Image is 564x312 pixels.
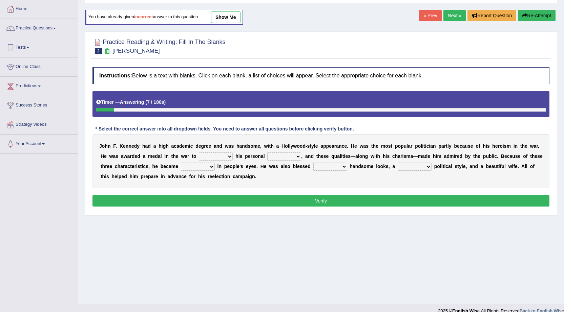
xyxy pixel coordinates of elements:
b: a [127,153,130,159]
b: r [130,153,131,159]
b: s [116,153,118,159]
b: H [351,143,354,149]
b: d [302,143,306,149]
b: h [522,143,525,149]
b: h [159,143,162,149]
b: a [153,143,156,149]
b: i [436,153,437,159]
b: e [321,153,323,159]
b: a [363,143,366,149]
b: l [161,153,162,159]
b: a [158,153,161,159]
b: w [371,153,374,159]
b: u [334,153,337,159]
b: e [344,143,347,149]
b: i [454,153,455,159]
b: o [285,143,288,149]
button: Report Question [467,10,516,21]
b: i [514,143,515,149]
b: h [173,153,176,159]
a: Success Stories [0,96,78,113]
b: e [478,153,480,159]
b: h [166,143,169,149]
b: t [371,143,373,149]
b: a [411,153,413,159]
b: e [199,143,201,149]
b: e [107,164,110,169]
b: t [316,153,318,159]
button: Verify [92,195,549,207]
b: a [176,143,179,149]
b: t [446,143,447,149]
b: h [395,153,398,159]
b: d [134,143,137,149]
b: , [260,143,262,149]
b: l [340,153,341,159]
b: p [395,143,398,149]
b: e [457,153,460,159]
b: a [121,153,124,159]
button: Re-Attempt [518,10,556,21]
b: u [465,143,468,149]
b: e [123,143,126,149]
b: o [398,143,401,149]
b: c [426,143,429,149]
b: l [288,143,289,149]
b: h [492,143,495,149]
b: . [497,153,498,159]
b: a [462,143,465,149]
b: e [376,143,378,149]
b: o [250,143,253,149]
b: u [512,153,515,159]
b: i [386,153,387,159]
b: s [515,153,518,159]
b: n [108,143,111,149]
div: You have already given answer to this question [85,10,243,25]
b: t [376,153,377,159]
b: q [331,153,334,159]
b: Answering [120,99,144,105]
b: t [530,153,532,159]
b: i [486,143,487,149]
b: d [219,143,222,149]
b: o [255,153,258,159]
b: s [388,143,391,149]
b: a [510,153,513,159]
b: g [163,143,166,149]
b: g [365,153,368,159]
b: n [166,153,169,159]
a: « Prev [419,10,441,21]
b: e [182,143,185,149]
b: l [358,153,359,159]
b: e [540,153,543,159]
b: s [248,143,250,149]
b: e [176,153,179,159]
b: e [109,164,112,169]
a: Tests [0,38,78,55]
b: r [204,143,206,149]
b: n [258,153,261,159]
b: l [264,153,265,159]
b: a [336,143,339,149]
b: a [113,153,116,159]
b: a [444,153,447,159]
b: r [498,143,500,149]
b: e [152,153,155,159]
b: y [468,153,471,159]
b: h [475,153,478,159]
b: 7 / 180s [147,99,164,105]
b: m [185,143,189,149]
b: y [137,143,140,149]
b: . [538,143,539,149]
h5: Timer — [96,100,166,105]
b: e [504,153,507,159]
b: d [446,153,450,159]
b: o [523,153,526,159]
b: ) [164,99,166,105]
b: u [404,143,407,149]
b: w [181,153,185,159]
b: o [297,143,300,149]
b: h [271,143,274,149]
b: n [433,143,436,149]
b: c [190,143,193,149]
